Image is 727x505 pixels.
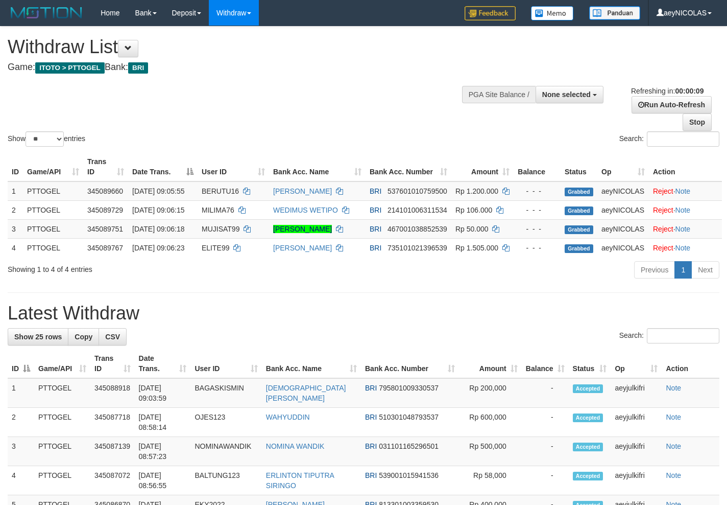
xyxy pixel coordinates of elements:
[569,349,611,378] th: Status: activate to sort column ascending
[573,384,603,393] span: Accepted
[611,437,662,466] td: aeyjulkifri
[262,349,361,378] th: Bank Acc. Name: activate to sort column ascending
[387,187,447,195] span: Copy 537601010759500 to clipboard
[202,244,229,252] span: ELITE99
[8,378,34,408] td: 1
[632,96,712,113] a: Run Auto-Refresh
[8,219,23,238] td: 3
[370,206,381,214] span: BRI
[8,5,85,20] img: MOTION_logo.png
[379,384,439,392] span: Copy 795801009330537 to clipboard
[8,238,23,257] td: 4
[23,152,83,181] th: Game/API: activate to sort column ascending
[573,443,603,451] span: Accepted
[379,471,439,479] span: Copy 539001015941536 to clipboard
[597,152,649,181] th: Op: activate to sort column ascending
[365,413,377,421] span: BRI
[666,384,681,392] a: Note
[8,408,34,437] td: 2
[531,6,574,20] img: Button%20Memo.svg
[683,113,712,131] a: Stop
[666,471,681,479] a: Note
[87,225,123,233] span: 345089751
[675,244,691,252] a: Note
[8,200,23,219] td: 2
[649,181,722,201] td: ·
[597,181,649,201] td: aeyNICOLAS
[518,205,556,215] div: - - -
[8,437,34,466] td: 3
[675,187,691,195] a: Note
[266,384,346,402] a: [DEMOGRAPHIC_DATA][PERSON_NAME]
[8,260,295,274] div: Showing 1 to 4 of 4 entries
[387,244,447,252] span: Copy 735101021396539 to clipboard
[611,408,662,437] td: aeyjulkifri
[90,349,135,378] th: Trans ID: activate to sort column ascending
[26,131,64,147] select: Showentries
[459,349,522,378] th: Amount: activate to sort column ascending
[465,6,516,20] img: Feedback.jpg
[14,333,62,341] span: Show 25 rows
[90,466,135,495] td: 345087072
[666,413,681,421] a: Note
[634,261,675,279] a: Previous
[370,225,381,233] span: BRI
[455,187,498,195] span: Rp 1.200.000
[190,466,261,495] td: BALTUNG123
[653,225,673,233] a: Reject
[536,86,603,103] button: None selected
[455,244,498,252] span: Rp 1.505.000
[597,219,649,238] td: aeyNICOLAS
[23,238,83,257] td: PTTOGEL
[190,408,261,437] td: OJES123
[135,378,191,408] td: [DATE] 09:03:59
[8,303,719,324] h1: Latest Withdraw
[619,328,719,343] label: Search:
[132,187,184,195] span: [DATE] 09:05:55
[266,471,334,490] a: ERLINTON TIPUTRA SIRINGO
[361,349,459,378] th: Bank Acc. Number: activate to sort column ascending
[387,225,447,233] span: Copy 467001038852539 to clipboard
[266,413,310,421] a: WAHYUDDIN
[365,442,377,450] span: BRI
[653,244,673,252] a: Reject
[379,442,439,450] span: Copy 031101165296501 to clipboard
[522,378,569,408] td: -
[459,408,522,437] td: Rp 600,000
[135,466,191,495] td: [DATE] 08:56:55
[8,349,34,378] th: ID: activate to sort column descending
[190,349,261,378] th: User ID: activate to sort column ascending
[455,206,492,214] span: Rp 106.000
[8,62,474,73] h4: Game: Bank:
[190,437,261,466] td: NOMINAWANDIK
[8,181,23,201] td: 1
[649,238,722,257] td: ·
[23,200,83,219] td: PTTOGEL
[8,152,23,181] th: ID
[273,225,332,233] a: [PERSON_NAME]
[68,328,99,346] a: Copy
[8,131,85,147] label: Show entries
[8,37,474,57] h1: Withdraw List
[387,206,447,214] span: Copy 214101006311534 to clipboard
[75,333,92,341] span: Copy
[8,466,34,495] td: 4
[273,206,338,214] a: WEDIMUS WETIPO
[565,206,593,215] span: Grabbed
[135,349,191,378] th: Date Trans.: activate to sort column ascending
[451,152,514,181] th: Amount: activate to sort column ascending
[459,437,522,466] td: Rp 500,000
[675,225,691,233] a: Note
[561,152,597,181] th: Status
[675,206,691,214] a: Note
[132,244,184,252] span: [DATE] 09:06:23
[370,187,381,195] span: BRI
[647,131,719,147] input: Search:
[597,238,649,257] td: aeyNICOLAS
[90,378,135,408] td: 345088918
[105,333,120,341] span: CSV
[675,87,704,95] strong: 00:00:09
[522,349,569,378] th: Balance: activate to sort column ascending
[573,414,603,422] span: Accepted
[273,244,332,252] a: [PERSON_NAME]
